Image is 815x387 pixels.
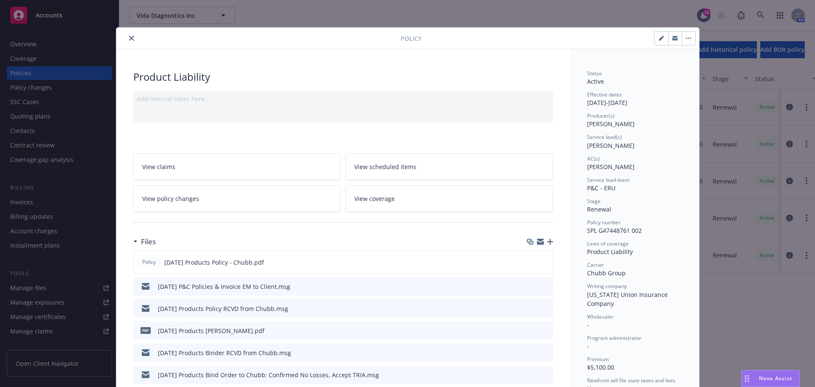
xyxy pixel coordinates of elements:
span: - [587,321,589,329]
span: View coverage [354,194,395,203]
a: View policy changes [133,185,341,212]
span: View claims [142,162,175,171]
span: Product Liability [587,248,633,256]
span: Effective dates [587,91,622,98]
div: [DATE] Products Bind Order to Chubb: Confirmed No Losses, Accept TRIA.msg [158,370,379,379]
div: Drag to move [742,370,752,387]
span: Nova Assist [759,375,793,382]
button: preview file [542,370,550,379]
button: preview file [542,304,550,313]
span: Premium [587,356,609,363]
div: [DATE] - [DATE] [587,91,682,107]
span: Status [587,70,602,77]
button: Nova Assist [741,370,800,387]
span: AC(s) [587,155,600,162]
span: Chubb Group [587,269,626,277]
span: View scheduled items [354,162,416,171]
span: Carrier [587,261,604,268]
button: close [126,33,137,43]
button: download file [528,348,535,357]
span: Renewal [587,205,611,213]
button: download file [528,304,535,313]
span: - [587,342,589,350]
span: Program administrator [587,334,641,342]
span: Service lead(s) [587,133,622,141]
button: preview file [542,348,550,357]
button: preview file [542,326,550,335]
span: Wholesaler [587,313,614,320]
span: Writing company [587,282,627,290]
span: Service lead team [587,176,630,184]
span: Policy number [587,219,621,226]
span: Active [587,77,604,85]
span: SPL G47448761 002 [587,226,642,234]
span: Lines of coverage [587,240,629,247]
span: Policy [141,258,157,266]
button: preview file [542,258,549,267]
div: Product Liability [133,70,553,84]
button: preview file [542,282,550,291]
button: download file [528,370,535,379]
span: $5,100.00 [587,363,614,371]
button: download file [528,282,535,291]
div: [DATE] P&C Policies & Invoice EM to Client.msg [158,282,290,291]
span: [US_STATE] Union Insurance Company [587,291,669,308]
span: [PERSON_NAME] [587,120,635,128]
a: View coverage [346,185,553,212]
span: Policy [401,34,422,43]
span: P&C - ERU [587,184,615,192]
div: Add internal notes here... [137,94,550,103]
div: [DATE] Products Binder RCVD from Chubb.msg [158,348,291,357]
span: View policy changes [142,194,199,203]
a: View scheduled items [346,153,553,180]
span: pdf [141,327,151,333]
a: View claims [133,153,341,180]
span: Stage [587,198,601,205]
div: Files [133,236,156,247]
span: Producer(s) [587,112,615,119]
span: [PERSON_NAME] [587,163,635,171]
div: [DATE] Products [PERSON_NAME].pdf [158,326,264,335]
span: [PERSON_NAME] [587,141,635,150]
button: download file [528,258,535,267]
div: [DATE] Products Policy RCVD from Chubb.msg [158,304,288,313]
button: download file [528,326,535,335]
h3: Files [141,236,156,247]
span: [DATE] Products Policy - Chubb.pdf [164,258,264,267]
span: Newfront will file state taxes and fees [587,377,675,384]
